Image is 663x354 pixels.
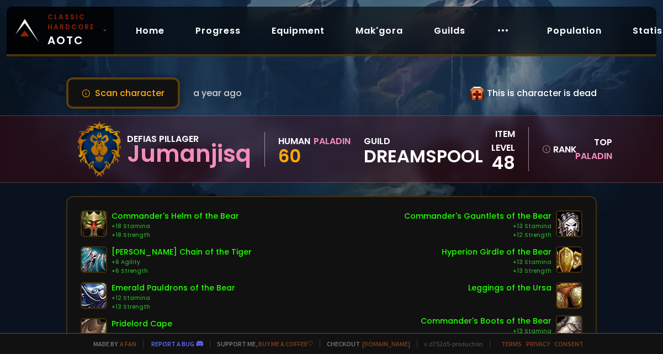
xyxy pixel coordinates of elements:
div: Hyperion Girdle of the Bear [442,246,551,258]
div: +6 Strength [112,267,252,276]
img: item-14673 [81,318,107,345]
a: Guilds [425,19,474,42]
div: Leggings of the Ursa [468,282,551,294]
a: Progress [187,19,250,42]
img: item-10376 [556,315,582,342]
span: Paladin [575,150,612,162]
div: +12 Strength [404,231,551,240]
a: [DOMAIN_NAME] [362,340,410,348]
a: a fan [120,340,136,348]
a: Privacy [526,340,550,348]
span: 60 [278,144,301,168]
a: Population [538,19,611,42]
div: Pridelord Cape [112,318,172,330]
a: Classic HardcoreAOTC [7,7,114,54]
div: Defias Pillager [127,132,251,146]
img: item-10379 [81,210,107,237]
div: Commander's Helm of the Bear [112,210,239,222]
div: Commander's Boots of the Bear [421,315,551,327]
a: Equipment [263,19,333,42]
div: +12 Stamina [112,294,235,303]
div: [PERSON_NAME] Chain of the Tiger [112,246,252,258]
button: Scan character [66,77,180,109]
span: AOTC [47,12,98,49]
small: Classic Hardcore [47,12,98,32]
a: Mak'gora [347,19,412,42]
span: a year ago [193,86,242,100]
div: This is character is dead [470,86,597,100]
div: +13 Stamina [442,258,551,267]
div: Top [572,135,612,163]
div: rank [542,142,566,156]
div: +6 Agility [112,258,252,267]
span: Checkout [320,340,410,348]
div: +13 Stamina [421,327,551,336]
span: Support me, [210,340,313,348]
span: v. d752d5 - production [417,340,483,348]
div: Emerald Pauldrons of the Bear [112,282,235,294]
div: +18 Stamina [112,222,239,231]
span: Made by [87,340,136,348]
div: Human [278,134,310,148]
div: +13 Strength [442,267,551,276]
div: Paladin [314,134,351,148]
a: Terms [501,340,522,348]
img: item-10380 [556,210,582,237]
a: Report a bug [151,340,194,348]
div: +13 Strength [112,303,235,311]
div: 48 [483,155,515,171]
div: Jumanjisq [127,146,251,162]
span: DreamsPool [364,148,483,165]
a: Consent [554,340,584,348]
div: Commander's Gauntlets of the Bear [404,210,551,222]
img: item-21316 [556,282,582,309]
img: item-10281 [81,282,107,309]
img: item-12042 [81,246,107,273]
img: item-10387 [556,246,582,273]
div: +13 Stamina [404,222,551,231]
div: +18 Strength [112,231,239,240]
a: Home [127,19,173,42]
div: item level [483,127,515,155]
div: guild [364,134,483,165]
a: Buy me a coffee [258,340,313,348]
